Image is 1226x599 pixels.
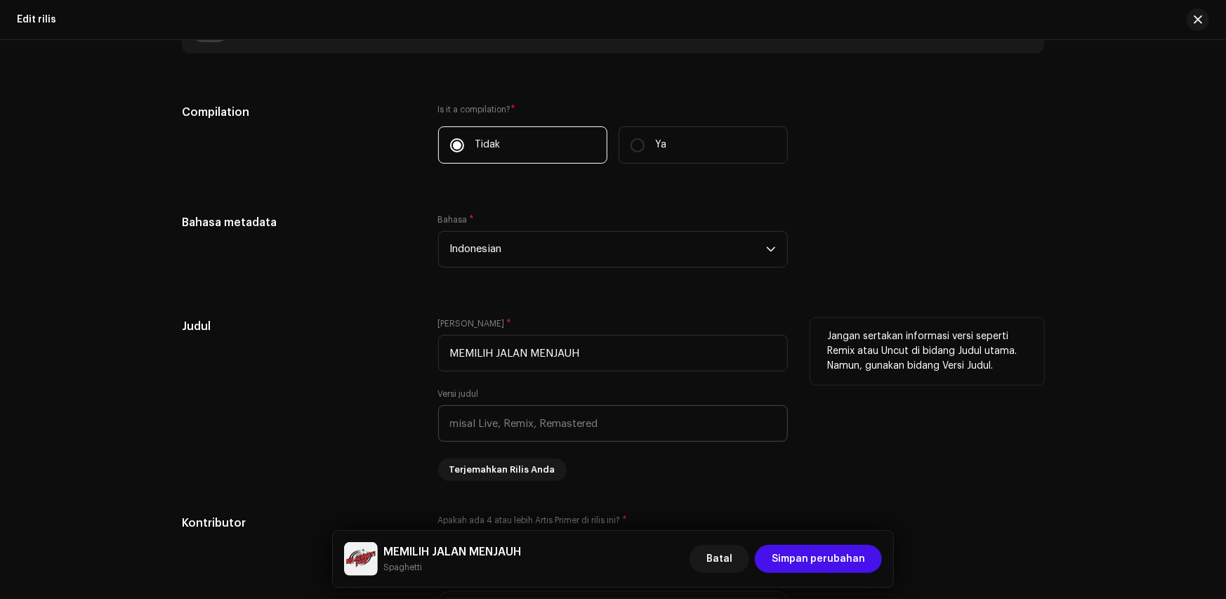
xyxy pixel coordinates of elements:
[344,542,378,576] img: ac30fb0f-3f49-4a75-b8d5-f7970aa35451
[772,545,865,573] span: Simpan perubahan
[438,104,788,115] label: Is it a compilation?
[438,214,475,225] label: Bahasa
[656,138,667,152] p: Ya
[383,560,521,574] small: MEMILIH JALAN MENJAUH
[438,388,479,400] label: Versi judul
[766,232,776,267] div: dropdown trigger
[827,329,1027,374] p: Jangan sertakan informasi versi seperti Remix atau Uncut di bidang Judul utama. Namun, gunakan bi...
[438,515,788,526] label: Apakah ada 4 atau lebih Artis Primer di rilis ini?
[755,545,882,573] button: Simpan perubahan
[450,232,766,267] span: Indonesian
[182,515,416,532] h5: Kontributor
[182,104,416,121] h5: Compilation
[449,456,555,484] span: Terjemahkan Rilis Anda
[438,459,567,481] button: Terjemahkan Rilis Anda
[706,545,732,573] span: Batal
[438,335,788,371] input: Mis. Lagu Asyikku
[475,138,501,152] p: Tidak
[690,545,749,573] button: Batal
[438,318,512,329] label: [PERSON_NAME]
[182,318,416,335] h5: Judul
[383,544,521,560] h5: MEMILIH JALAN MENJAUH
[182,214,416,231] h5: Bahasa metadata
[438,405,788,442] input: misal Live, Remix, Remastered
